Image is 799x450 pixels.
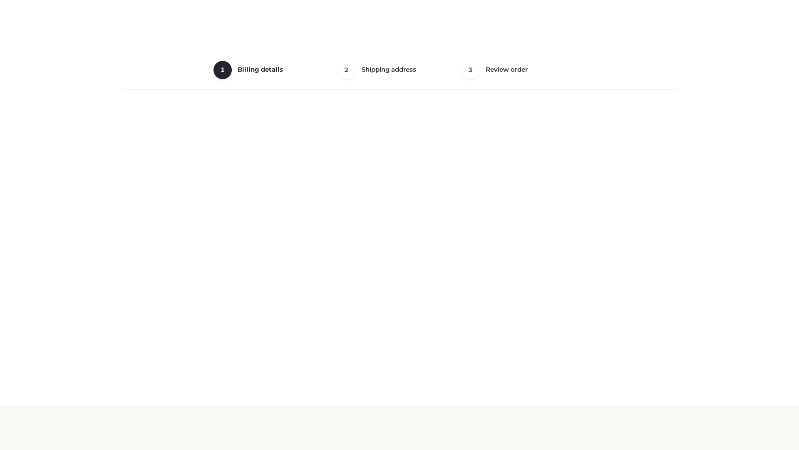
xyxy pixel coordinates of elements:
span: Shipping address [362,65,416,73]
span: 3 [462,61,480,79]
span: Review order [486,65,528,73]
span: Billing details [238,65,283,73]
span: 1 [213,61,232,79]
span: 2 [337,61,356,79]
